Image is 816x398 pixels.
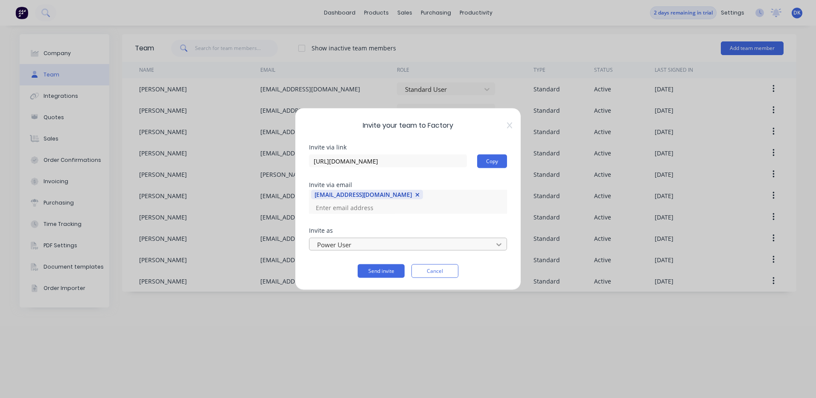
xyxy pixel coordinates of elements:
[309,182,507,188] div: Invite via email
[309,120,507,131] span: Invite your team to Factory
[315,190,412,199] div: [EMAIL_ADDRESS][DOMAIN_NAME]
[311,201,396,214] input: Enter email address
[411,264,458,278] button: Cancel
[477,155,507,168] button: Copy
[309,228,507,234] div: Invite as
[358,264,405,278] button: Send invite
[309,144,507,150] div: Invite via link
